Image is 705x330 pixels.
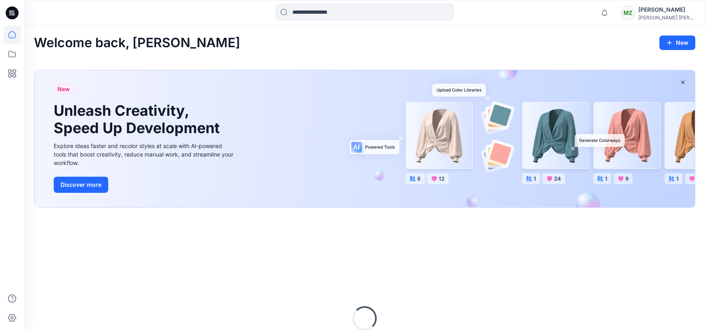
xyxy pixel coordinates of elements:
div: [PERSON_NAME] [PERSON_NAME] [638,15,695,21]
h1: Unleash Creativity, Speed Up Development [54,102,223,137]
button: Discover more [54,177,108,193]
button: New [659,36,695,50]
h2: Welcome back, [PERSON_NAME] [34,36,240,50]
div: Explore ideas faster and recolor styles at scale with AI-powered tools that boost creativity, red... [54,142,235,167]
a: Discover more [54,177,235,193]
div: [PERSON_NAME] [638,5,695,15]
div: MZ [621,6,635,20]
span: New [57,84,70,94]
